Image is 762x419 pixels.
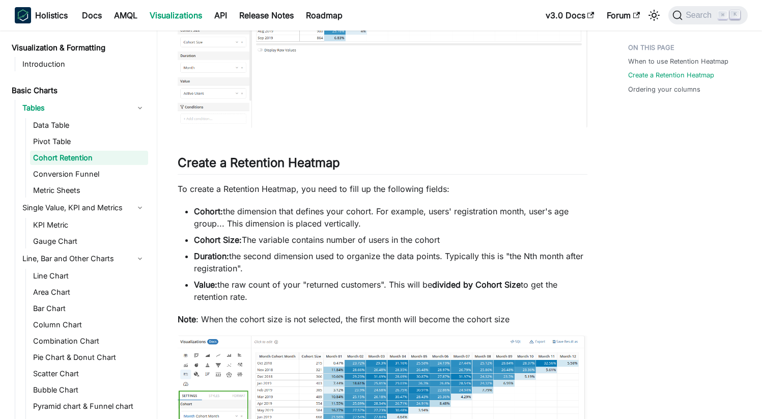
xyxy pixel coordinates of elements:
img: Holistics [15,7,31,23]
a: Column Chart [30,318,148,332]
strong: Cohort Size: [194,235,242,245]
a: AMQL [108,7,144,23]
a: Bubble Chart [30,383,148,397]
a: HolisticsHolistics [15,7,68,23]
a: Gauge Chart [30,234,148,248]
a: Introduction [19,57,148,71]
a: Ordering your columns [628,85,700,94]
a: Cohort Retention [30,151,148,165]
p: : When the cohort size is not selected, the first month will become the cohort size [178,313,587,325]
span: Search [683,11,718,20]
a: Roadmap [300,7,349,23]
button: Switch between dark and light mode (currently light mode) [646,7,662,23]
b: Holistics [35,9,68,21]
a: Combination Chart [30,334,148,348]
a: Conversion Funnel [30,167,148,181]
a: Visualization & Formatting [9,41,148,55]
a: Scatter Chart [30,367,148,381]
a: Line Chart [30,269,148,283]
li: The variable contains number of users in the cohort [194,234,587,246]
a: When to use Retention Heatmap [628,57,728,66]
a: KPI Metric [30,218,148,232]
a: Pivot Table [30,134,148,149]
a: Visualizations [144,7,208,23]
kbd: K [730,10,740,19]
strong: Cohort: [194,206,223,216]
a: Basic Charts [9,83,148,98]
button: Search (Command+K) [668,6,747,24]
a: Release Notes [233,7,300,23]
a: Data Table [30,118,148,132]
a: v3.0 Docs [540,7,601,23]
a: Pyramid chart & Funnel chart [30,399,148,413]
h2: Create a Retention Heatmap [178,155,587,175]
a: Bar Chart [30,301,148,316]
strong: Note [178,314,196,324]
a: Area Chart [30,285,148,299]
a: Docs [76,7,108,23]
li: the dimension that defines your cohort. For example, users' registration month, user's age group.... [194,205,587,230]
a: Pie Chart & Donut Chart [30,350,148,365]
a: Tables [19,100,148,116]
a: Metric Sheets [30,183,148,198]
li: the second dimension used to organize the data points. Typically this is "the Nth month after reg... [194,250,587,274]
strong: Duration: [194,251,229,261]
a: Single Value, KPI and Metrics [19,200,148,216]
a: Forum [601,7,646,23]
li: the raw count of your "returned customers". This will be to get the retention rate. [194,278,587,303]
a: API [208,7,233,23]
p: To create a Retention Heatmap, you need to fill up the following fields: [178,183,587,195]
a: Create a Retention Heatmap [628,70,714,80]
strong: Value: [194,280,217,290]
nav: Docs sidebar [5,31,157,419]
kbd: ⌘ [718,11,728,20]
strong: divided by Cohort Size [432,280,521,290]
a: Line, Bar and Other Charts [19,250,148,267]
